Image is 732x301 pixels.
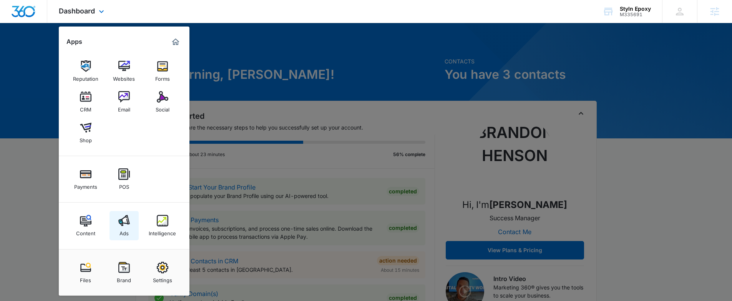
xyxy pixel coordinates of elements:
[80,103,91,113] div: CRM
[169,36,182,48] a: Marketing 360® Dashboard
[29,45,69,50] div: Domain Overview
[73,72,98,82] div: Reputation
[153,273,172,283] div: Settings
[620,12,651,17] div: account id
[74,180,97,190] div: Payments
[110,258,139,287] a: Brand
[148,57,177,86] a: Forms
[71,258,100,287] a: Files
[110,87,139,116] a: Email
[148,87,177,116] a: Social
[21,45,27,51] img: tab_domain_overview_orange.svg
[118,103,130,113] div: Email
[71,57,100,86] a: Reputation
[76,226,95,236] div: Content
[117,273,131,283] div: Brand
[113,72,135,82] div: Websites
[85,45,129,50] div: Keywords by Traffic
[22,12,38,18] div: v 4.0.25
[148,211,177,240] a: Intelligence
[76,45,83,51] img: tab_keywords_by_traffic_grey.svg
[12,20,18,26] img: website_grey.svg
[149,226,176,236] div: Intelligence
[80,273,91,283] div: Files
[156,103,169,113] div: Social
[110,211,139,240] a: Ads
[71,87,100,116] a: CRM
[12,12,18,18] img: logo_orange.svg
[66,38,82,45] h2: Apps
[59,7,95,15] span: Dashboard
[120,226,129,236] div: Ads
[148,258,177,287] a: Settings
[110,57,139,86] a: Websites
[80,133,92,143] div: Shop
[110,165,139,194] a: POS
[71,118,100,147] a: Shop
[119,180,129,190] div: POS
[155,72,170,82] div: Forms
[20,20,85,26] div: Domain: [DOMAIN_NAME]
[71,211,100,240] a: Content
[620,6,651,12] div: account name
[71,165,100,194] a: Payments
